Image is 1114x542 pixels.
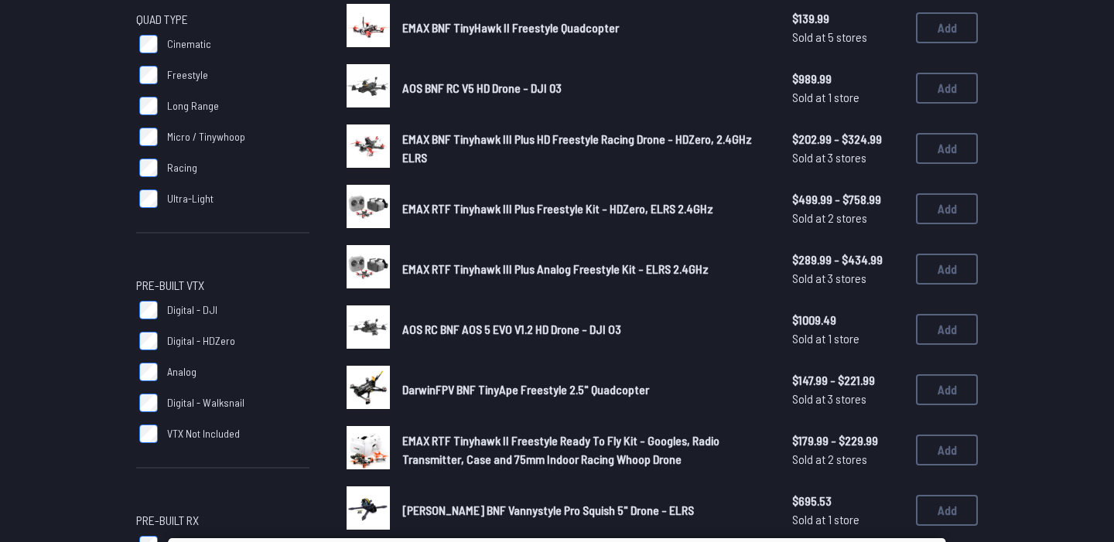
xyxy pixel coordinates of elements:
[139,159,158,177] input: Racing
[347,305,390,353] a: image
[402,19,767,37] a: EMAX BNF TinyHawk II Freestyle Quadcopter
[792,329,904,348] span: Sold at 1 store
[402,80,562,95] span: AOS BNF RC V5 HD Drone - DJI 03
[139,332,158,350] input: Digital - HDZero
[139,128,158,146] input: Micro / Tinywhoop
[792,450,904,469] span: Sold at 2 stores
[402,79,767,97] a: AOS BNF RC V5 HD Drone - DJI 03
[136,10,188,29] span: Quad Type
[347,64,390,112] a: image
[139,394,158,412] input: Digital - Walksnail
[347,245,390,293] a: image
[792,390,904,408] span: Sold at 3 stores
[167,129,245,145] span: Micro / Tinywhoop
[792,28,904,46] span: Sold at 5 stores
[402,503,694,517] span: [PERSON_NAME] BNF Vannystyle Pro Squish 5" Drone - ELRS
[167,98,219,114] span: Long Range
[916,314,978,345] button: Add
[347,64,390,107] img: image
[139,66,158,84] input: Freestyle
[402,433,719,466] span: EMAX RTF Tinyhawk II Freestyle Ready To Fly Kit - Googles, Radio Transmitter, Case and 75mm Indoo...
[167,333,235,349] span: Digital - HDZero
[347,486,390,534] a: image
[347,185,390,228] img: image
[402,130,767,167] a: EMAX BNF Tinyhawk III Plus HD Freestyle Racing Drone - HDZero, 2.4GHz ELRS
[792,209,904,227] span: Sold at 2 stores
[792,492,904,510] span: $695.53
[347,4,390,52] a: image
[167,191,214,206] span: Ultra-Light
[402,261,709,276] span: EMAX RTF Tinyhawk III Plus Analog Freestyle Kit - ELRS 2.4GHz
[792,311,904,329] span: $1009.49
[916,193,978,224] button: Add
[916,254,978,285] button: Add
[792,251,904,269] span: $289.99 - $434.99
[792,510,904,529] span: Sold at 1 store
[402,260,767,278] a: EMAX RTF Tinyhawk III Plus Analog Freestyle Kit - ELRS 2.4GHz
[402,322,621,336] span: AOS RC BNF AOS 5 EVO V1.2 HD Drone - DJI O3
[347,486,390,530] img: image
[139,424,158,443] input: VTX Not Included
[792,190,904,209] span: $499.99 - $758.99
[136,276,204,295] span: Pre-Built VTX
[347,185,390,233] a: image
[167,395,244,411] span: Digital - Walksnail
[167,364,196,380] span: Analog
[167,426,240,441] span: VTX Not Included
[347,124,390,172] a: image
[139,97,158,115] input: Long Range
[347,366,390,414] a: image
[136,511,199,530] span: Pre-Built RX
[916,374,978,405] button: Add
[167,160,197,176] span: Racing
[402,20,619,35] span: EMAX BNF TinyHawk II Freestyle Quadcopter
[792,371,904,390] span: $147.99 - $221.99
[792,269,904,288] span: Sold at 3 stores
[916,133,978,164] button: Add
[792,130,904,148] span: $202.99 - $324.99
[402,201,713,216] span: EMAX RTF Tinyhawk III Plus Freestyle Kit - HDZero, ELRS 2.4GHz
[402,501,767,520] a: [PERSON_NAME] BNF Vannystyle Pro Squish 5" Drone - ELRS
[792,70,904,88] span: $989.99
[402,382,649,397] span: DarwinFPV BNF TinyApe Freestyle 2.5" Quadcopter
[916,495,978,526] button: Add
[916,12,978,43] button: Add
[402,320,767,339] a: AOS RC BNF AOS 5 EVO V1.2 HD Drone - DJI O3
[139,189,158,208] input: Ultra-Light
[916,435,978,465] button: Add
[402,199,767,218] a: EMAX RTF Tinyhawk III Plus Freestyle Kit - HDZero, ELRS 2.4GHz
[792,148,904,167] span: Sold at 3 stores
[167,67,208,83] span: Freestyle
[167,302,217,318] span: Digital - DJI
[347,426,390,469] img: image
[347,4,390,47] img: image
[139,363,158,381] input: Analog
[402,431,767,469] a: EMAX RTF Tinyhawk II Freestyle Ready To Fly Kit - Googles, Radio Transmitter, Case and 75mm Indoo...
[347,305,390,349] img: image
[347,366,390,409] img: image
[139,35,158,53] input: Cinematic
[792,9,904,28] span: $139.99
[167,36,211,52] span: Cinematic
[347,245,390,288] img: image
[347,426,390,474] a: image
[347,124,390,168] img: image
[916,73,978,104] button: Add
[792,88,904,107] span: Sold at 1 store
[402,380,767,399] a: DarwinFPV BNF TinyApe Freestyle 2.5" Quadcopter
[139,301,158,319] input: Digital - DJI
[792,431,904,450] span: $179.99 - $229.99
[402,131,752,165] span: EMAX BNF Tinyhawk III Plus HD Freestyle Racing Drone - HDZero, 2.4GHz ELRS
